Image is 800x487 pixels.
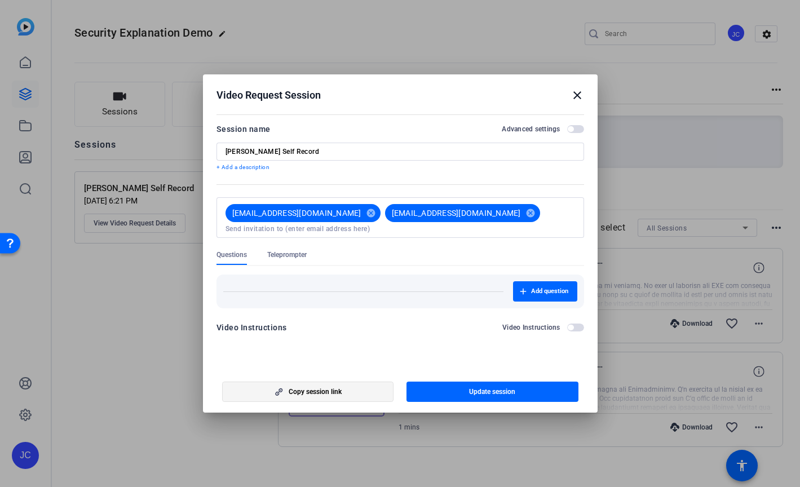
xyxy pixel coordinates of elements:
[226,147,575,156] input: Enter Session Name
[216,122,271,136] div: Session name
[226,224,575,233] input: Send invitation to (enter email address here)
[361,208,381,218] mat-icon: cancel
[222,382,394,402] button: Copy session link
[267,250,307,259] span: Teleprompter
[502,125,560,134] h2: Advanced settings
[513,281,577,302] button: Add question
[216,321,287,334] div: Video Instructions
[521,208,540,218] mat-icon: cancel
[232,207,361,219] span: [EMAIL_ADDRESS][DOMAIN_NAME]
[531,287,568,296] span: Add question
[216,163,584,172] p: + Add a description
[392,207,521,219] span: [EMAIL_ADDRESS][DOMAIN_NAME]
[289,387,342,396] span: Copy session link
[216,88,584,102] div: Video Request Session
[502,323,560,332] h2: Video Instructions
[571,88,584,102] mat-icon: close
[406,382,578,402] button: Update session
[216,250,247,259] span: Questions
[469,387,515,396] span: Update session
